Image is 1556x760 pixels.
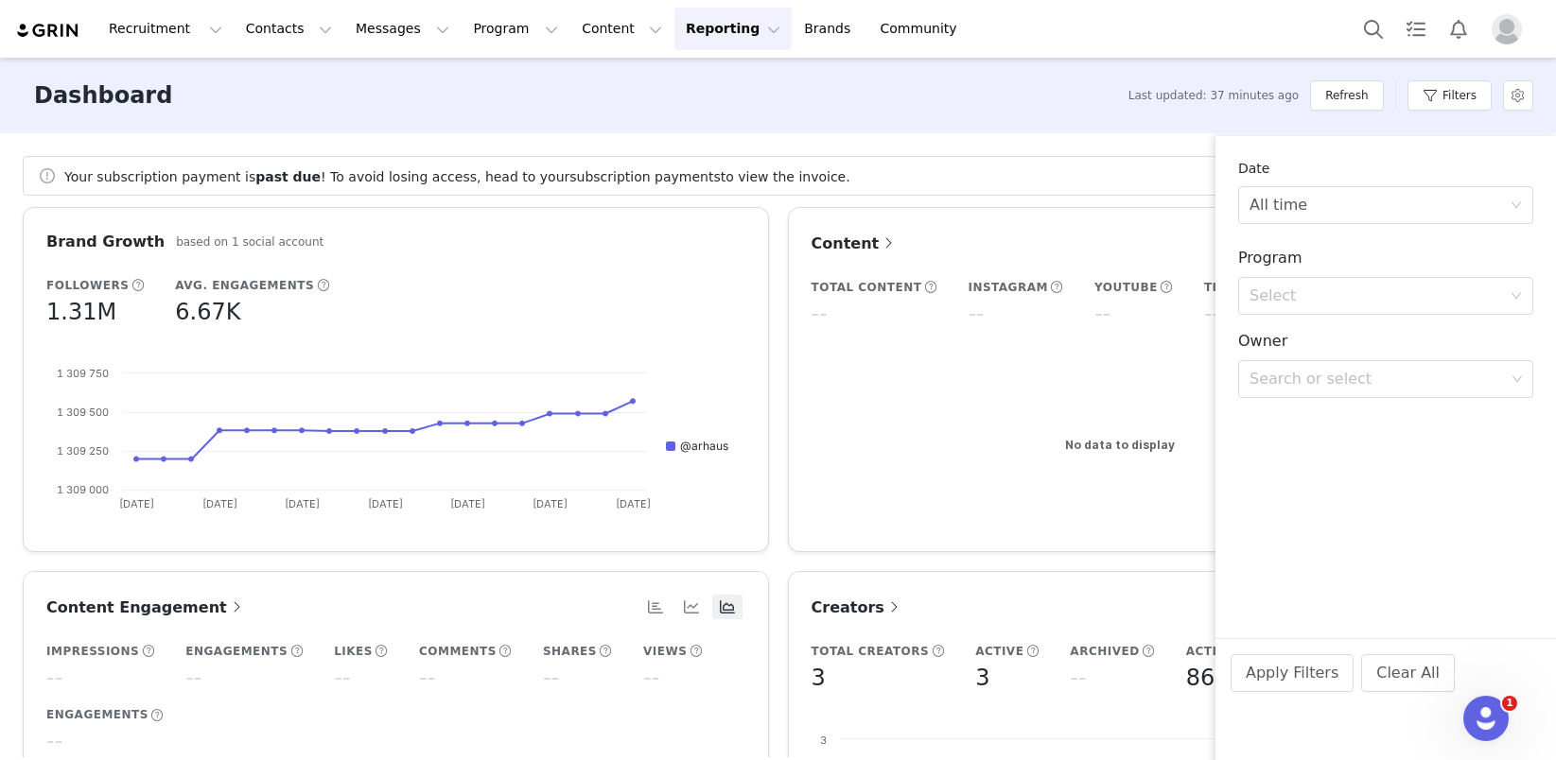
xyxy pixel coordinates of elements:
[975,661,989,695] h5: 3
[1463,696,1509,741] iframe: Intercom live chat
[968,279,1048,296] h5: Instagram
[419,661,435,695] h5: --
[175,295,240,329] h5: 6.67K
[46,598,246,616] span: Content Engagement
[812,661,826,695] h5: 3
[812,234,899,252] span: Content
[57,483,109,496] text: 1 309 000
[255,169,321,184] b: past due
[1238,161,1269,176] span: Date
[1186,643,1321,660] h5: Active Followers
[185,661,201,695] h5: --
[1128,87,1299,104] span: Last updated: 37 minutes ago
[34,78,172,112] h3: Dashboard
[1204,279,1254,296] h5: TikTok
[175,277,314,294] h5: Avg. Engagements
[812,232,899,255] a: Content
[202,497,237,510] text: [DATE]
[97,8,234,50] button: Recruitment
[1238,247,1533,269] h3: Program
[1511,199,1522,213] i: icon: down
[64,169,850,184] span: Your subscription payment is ! To avoid losing access, head to your to view the invoice.
[46,706,149,723] h5: Engagements
[344,8,461,50] button: Messages
[1094,297,1110,331] h5: --
[1438,8,1479,50] button: Notifications
[1070,661,1086,695] h5: --
[334,643,373,660] h5: Likes
[285,497,320,510] text: [DATE]
[643,643,687,660] h5: Views
[1250,286,1501,305] div: Select
[419,643,497,660] h5: Comments
[543,661,559,695] h5: --
[869,8,977,50] a: Community
[46,661,62,695] h5: --
[543,643,597,660] h5: Shares
[643,661,659,695] h5: --
[46,231,165,253] h3: Brand Growth
[812,297,828,331] h5: --
[569,169,721,184] a: subscription payments
[57,367,109,380] text: 1 309 750
[1070,643,1139,660] h5: Archived
[46,643,139,660] h5: Impressions
[1395,8,1437,50] a: Tasks
[570,8,673,50] button: Content
[176,233,323,250] h5: based on 1 social account
[680,439,728,453] text: @arhaus
[235,8,343,50] button: Contacts
[533,497,568,510] text: [DATE]
[1094,279,1158,296] h5: YouTube
[46,724,62,758] h5: --
[46,295,116,329] h5: 1.31M
[674,8,792,50] button: Reporting
[450,497,485,510] text: [DATE]
[15,22,81,40] img: grin logo
[1250,187,1307,223] div: All time
[1250,370,1505,389] div: Search or select
[812,596,903,619] a: Creators
[119,497,154,510] text: [DATE]
[812,643,930,660] h5: Total Creators
[1502,696,1517,711] span: 1
[793,8,867,50] a: Brands
[1310,80,1383,111] button: Refresh
[968,297,984,331] h5: --
[1407,80,1492,111] button: Filters
[57,406,109,419] text: 1 309 500
[1065,438,1175,452] text: No data to display
[1480,14,1541,44] button: Profile
[1231,654,1354,692] button: Apply Filters
[812,279,922,296] h5: Total Content
[975,643,1023,660] h5: Active
[57,444,109,458] text: 1 309 250
[812,598,903,616] span: Creators
[185,643,288,660] h5: Engagements
[1511,290,1522,303] i: icon: down
[1353,8,1394,50] button: Search
[1492,14,1522,44] img: placeholder-profile.jpg
[46,596,246,619] a: Content Engagement
[1512,373,1523,387] i: icon: down
[46,277,129,294] h5: Followers
[1186,661,1281,695] h5: 866.19K
[616,497,651,510] text: [DATE]
[1361,654,1455,692] button: Clear All
[334,661,350,695] h5: --
[1204,297,1220,331] h5: --
[368,497,403,510] text: [DATE]
[820,734,827,747] text: 3
[462,8,569,50] button: Program
[1238,330,1533,353] h3: Owner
